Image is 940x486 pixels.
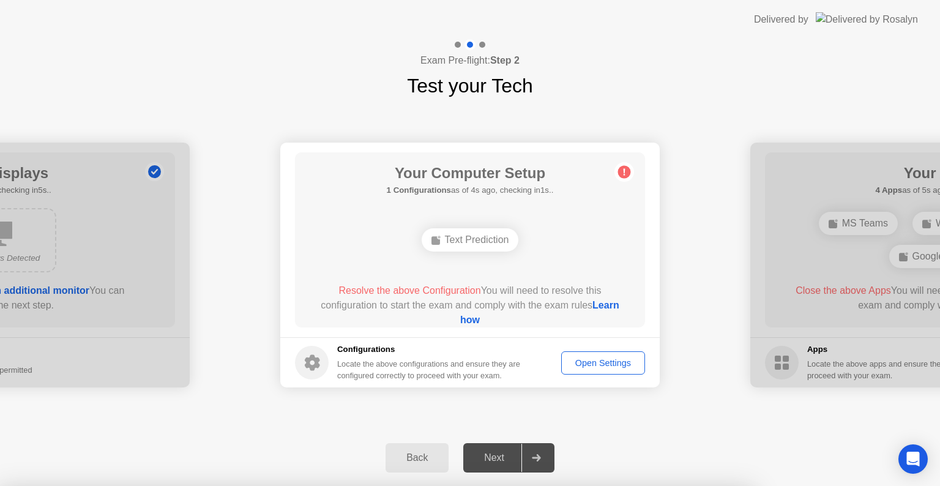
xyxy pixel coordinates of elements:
[387,162,554,184] h1: Your Computer Setup
[754,12,808,27] div: Delivered by
[387,185,451,195] b: 1 Configurations
[407,71,533,100] h1: Test your Tech
[338,285,480,296] span: Resolve the above Configuration
[313,283,628,327] div: You will need to resolve this configuration to start the exam and comply with the exam rules
[389,452,445,463] div: Back
[422,228,519,252] div: Text Prediction
[565,358,641,368] div: Open Settings
[898,444,928,474] div: Open Intercom Messenger
[337,358,523,381] div: Locate the above configurations and ensure they are configured correctly to proceed with your exam.
[467,452,521,463] div: Next
[490,55,520,65] b: Step 2
[387,184,554,196] h5: as of 4s ago, checking in1s..
[420,53,520,68] h4: Exam Pre-flight:
[337,343,523,356] h5: Configurations
[816,12,918,26] img: Delivered by Rosalyn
